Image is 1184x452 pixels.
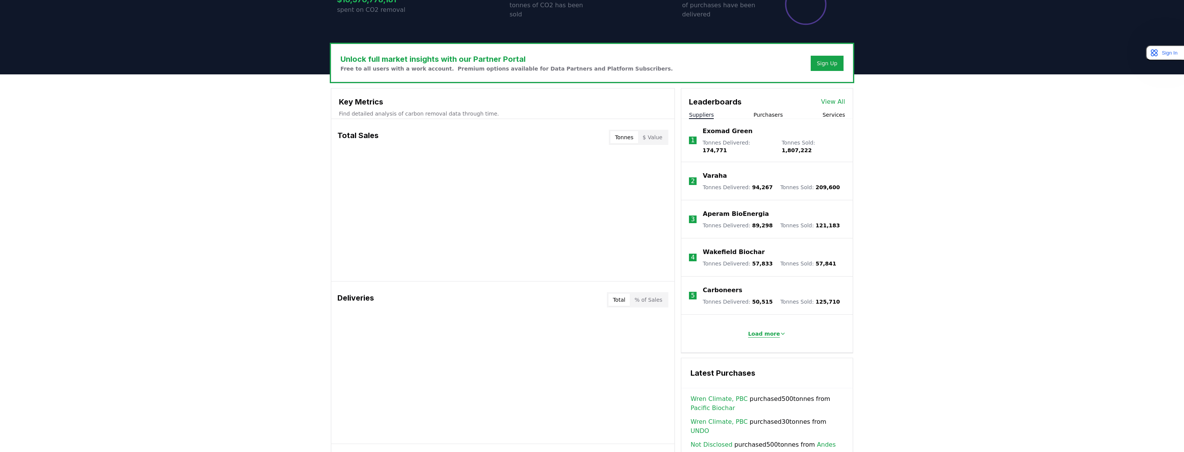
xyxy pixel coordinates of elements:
p: of purchases have been delivered [682,1,765,19]
p: 2 [691,177,695,186]
button: Tonnes [610,131,638,143]
p: Tonnes Sold : [780,222,840,229]
button: Purchasers [753,111,783,119]
span: 1,807,222 [782,147,812,153]
span: purchased 500 tonnes from [690,440,836,449]
button: Total [608,294,630,306]
a: Aperam BioEnergia [703,209,769,219]
a: Wren Climate, PBC [690,417,748,426]
h3: Key Metrics [339,96,667,108]
p: spent on CO2 removal [337,5,419,14]
a: View All [821,97,845,106]
span: 57,833 [752,261,773,267]
span: 209,600 [816,184,840,190]
a: UNDO [690,426,709,436]
span: 89,298 [752,222,773,228]
p: Free to all users with a work account. Premium options available for Data Partners and Platform S... [340,65,673,72]
a: Carboneers [703,286,742,295]
span: 174,771 [703,147,727,153]
h3: Deliveries [337,292,374,307]
span: purchased 30 tonnes from [690,417,844,436]
a: Wren Climate, PBC [690,394,748,404]
p: 1 [691,136,695,145]
span: purchased 500 tonnes from [690,394,844,413]
h3: Unlock full market insights with our Partner Portal [340,53,673,65]
button: Sign Up [811,56,844,71]
a: Varaha [703,171,727,180]
button: Load more [742,326,792,341]
p: Tonnes Delivered : [703,139,774,154]
h3: Leaderboards [689,96,742,108]
span: 125,710 [816,299,840,305]
p: Load more [748,330,780,338]
h3: Latest Purchases [690,367,844,379]
button: Suppliers [689,111,714,119]
button: $ Value [638,131,667,143]
p: Tonnes Delivered : [703,260,773,267]
a: Wakefield Biochar [703,248,765,257]
a: Andes [817,440,836,449]
button: Services [823,111,845,119]
p: Tonnes Sold : [780,298,840,306]
a: Sign Up [817,60,837,67]
button: % of Sales [630,294,667,306]
p: Tonnes Delivered : [703,222,773,229]
p: tonnes of CO2 has been sold [510,1,592,19]
span: 50,515 [752,299,773,305]
a: Not Disclosed [690,440,732,449]
p: 4 [691,253,695,262]
p: Tonnes Sold : [780,260,836,267]
span: 57,841 [816,261,836,267]
p: Find detailed analysis of carbon removal data through time. [339,110,667,117]
p: Tonnes Delivered : [703,183,773,191]
p: Tonnes Sold : [782,139,845,154]
a: Exomad Green [703,127,753,136]
p: 3 [691,215,695,224]
p: Tonnes Delivered : [703,298,773,306]
p: 5 [691,291,695,300]
span: 94,267 [752,184,773,190]
a: Pacific Biochar [690,404,735,413]
p: Tonnes Sold : [780,183,840,191]
span: 121,183 [816,222,840,228]
h3: Total Sales [337,130,379,145]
